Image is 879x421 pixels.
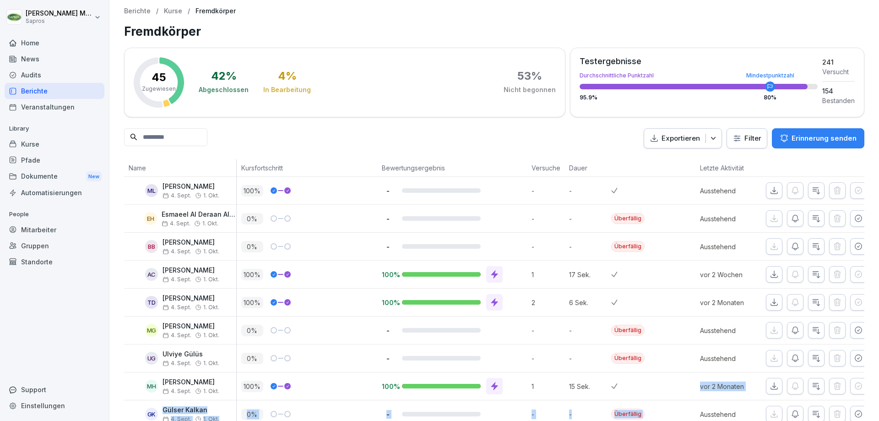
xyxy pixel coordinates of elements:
p: - [532,186,564,196]
p: Bewertungsergebnis [382,163,522,173]
p: 1 [532,382,564,391]
span: 4. Sept. [163,304,191,311]
a: Home [5,35,104,51]
div: In Bearbeitung [263,85,311,94]
p: 100% [382,298,395,307]
h1: Fremdkörper [124,22,864,40]
p: vor 2 Monaten [700,298,766,307]
p: / [188,7,190,15]
p: - [532,354,564,363]
div: GK [145,408,158,421]
p: - [569,326,611,335]
div: 154 [822,86,855,96]
span: 1. Okt. [203,360,219,366]
p: Ausstehend [700,214,766,224]
p: Ausstehend [700,242,766,252]
a: Berichte [124,7,151,15]
p: Letzte Aktivität [700,163,761,173]
p: 0 % [241,213,263,224]
p: Ulviye Gülüs [163,350,219,358]
div: New [86,171,102,182]
div: Versucht [822,67,855,77]
span: 4. Sept. [163,276,191,283]
a: Kurse [164,7,182,15]
p: 1 [532,270,564,279]
p: Versuche [532,163,560,173]
p: [PERSON_NAME] Mutter [26,10,92,17]
p: - [382,242,395,251]
p: 0 % [241,241,263,252]
a: Audits [5,67,104,83]
p: - [382,326,395,335]
p: Sapros [26,18,92,24]
p: vor 2 Monaten [700,382,766,391]
p: - [569,242,611,252]
div: 80 % [764,95,776,100]
div: Abgeschlossen [199,85,249,94]
p: 100 % [241,269,263,280]
span: 4. Sept. [163,388,191,394]
div: Filter [732,134,761,143]
p: Ausstehend [700,186,766,196]
p: 17 Sek. [569,270,611,279]
p: - [569,186,611,196]
p: 6 Sek. [569,298,611,307]
a: Veranstaltungen [5,99,104,115]
p: [PERSON_NAME] [163,239,219,246]
p: Ausstehend [700,326,766,335]
div: Überfällig [611,241,645,252]
div: BB [145,240,158,253]
a: Berichte [5,83,104,99]
span: 1. Okt. [203,388,219,394]
span: 1. Okt. [202,220,218,227]
div: MG [145,324,158,337]
div: Überfällig [611,409,645,420]
span: 4. Sept. [163,332,191,339]
div: 95.9 % [580,95,818,100]
span: 1. Okt. [203,248,219,255]
p: 100 % [241,185,263,197]
p: Esmaeel Al Deraan Al Hoseen [162,211,236,219]
div: Standorte [5,254,104,270]
button: Exportieren [644,128,722,149]
a: Gruppen [5,238,104,254]
p: [PERSON_NAME] [163,378,219,386]
div: Nicht begonnen [504,85,556,94]
a: News [5,51,104,67]
span: 4. Sept. [163,248,191,255]
p: 100 % [241,297,263,308]
a: Mitarbeiter [5,222,104,238]
div: Mindestpunktzahl [746,73,794,78]
p: - [382,186,395,195]
p: 2 [532,298,564,307]
p: 100 % [241,381,263,392]
button: Filter [727,129,767,148]
p: - [532,326,564,335]
p: / [156,7,158,15]
span: 1. Okt. [203,192,219,199]
p: [PERSON_NAME] [163,323,219,330]
div: Automatisierungen [5,185,104,201]
a: Einstellungen [5,398,104,414]
a: Pfade [5,152,104,168]
div: Überfällig [611,213,645,224]
span: 4. Sept. [162,220,190,227]
span: 4. Sept. [163,192,191,199]
div: Testergebnisse [580,57,818,66]
div: Überfällig [611,353,645,364]
p: People [5,207,104,222]
p: Fremdkörper [195,7,236,15]
p: Gülser Kalkan [163,406,219,414]
a: DokumenteNew [5,168,104,185]
span: 4. Sept. [163,360,191,366]
div: ML [145,184,158,197]
p: 15 Sek. [569,382,611,391]
span: 1. Okt. [203,332,219,339]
